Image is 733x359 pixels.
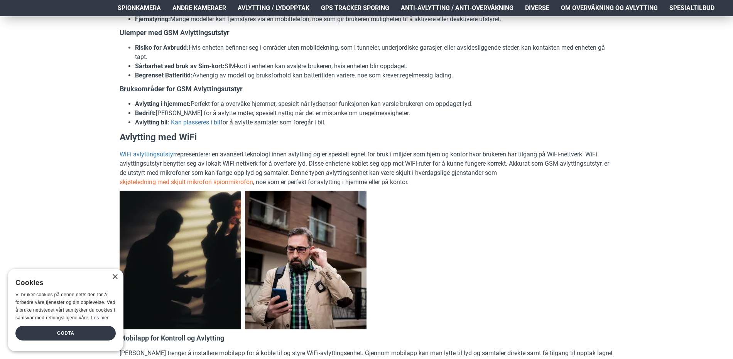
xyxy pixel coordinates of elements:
[120,178,253,187] a: skjøteledning med skjult mikrofon spionmikrofon
[135,15,170,23] strong: Fjernstyring:
[91,315,108,320] a: Les mer, opens a new window
[120,84,613,94] h4: Bruksområder for GSM Avlyttingsutstyr
[321,3,389,13] span: GPS Tracker Sporing
[135,119,169,126] strong: Avlytting bil:
[525,3,549,13] span: Diverse
[15,292,115,320] span: Vi bruker cookies på denne nettsiden for å forbedre våre tjenester og din opplevelse. Ved å bruke...
[120,333,613,343] h4: Mobilapp for Kontroll og Avlytting
[401,3,513,13] span: Anti-avlytting / Anti-overvåkning
[118,3,161,13] span: Spionkamera
[135,62,225,70] strong: Sårbarhet ved bruk av Sim-kort:
[120,191,366,329] img: mann avlytter et hemmelig møte via WiFi-avlyttingsutstyr
[15,275,111,291] div: Cookies
[172,3,226,13] span: Andre kameraer
[669,3,714,13] span: Spesialtilbud
[135,62,613,71] li: SIM-kort i enheten kan avsløre brukeren, hvis enheten blir oppdaget.
[135,100,191,107] strong: Avlytting i hjemmet:
[135,15,613,24] li: Mange modeller kan fjernstyres via en mobiltelefon, noe som gir brukeren muligheten til å aktiver...
[135,99,613,109] li: Perfekt for å overvåke hjemmet, spesielt når lydsensor funksjonen kan varsle brukeren om oppdaget...
[135,109,156,117] strong: Bedrift:
[120,28,613,37] h4: Ulemper med GSM Avlyttingsutstyr
[238,3,309,13] span: Avlytting / Lydopptak
[135,118,613,127] li: for å avlytte samtaler som foregår i bil.
[171,118,220,127] a: Kan plasseres i bil
[112,274,118,280] div: Close
[135,109,613,118] li: [PERSON_NAME] for å avlytte møter, spesielt nyttig når det er mistanke om uregelmessigheter.
[120,150,613,187] p: representerer en avansert teknologi innen avlytting og er spesielt egnet for bruk i miljøer som h...
[561,3,658,13] span: Om overvåkning og avlytting
[15,326,116,341] div: Godta
[135,72,193,79] strong: Begrenset Batteritid:
[120,150,175,159] a: WiFi avlyttingsutstyr
[135,71,613,80] li: Avhengig av modell og bruksforhold kan batteritiden variere, noe som krever regelmessig lading.
[120,131,613,144] h3: Avlytting med WiFi
[135,43,613,62] li: Hvis enheten befinner seg i områder uten mobildekning, som i tunneler, underjordiske garasjer, el...
[135,44,189,51] strong: Risiko for Avbrudd:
